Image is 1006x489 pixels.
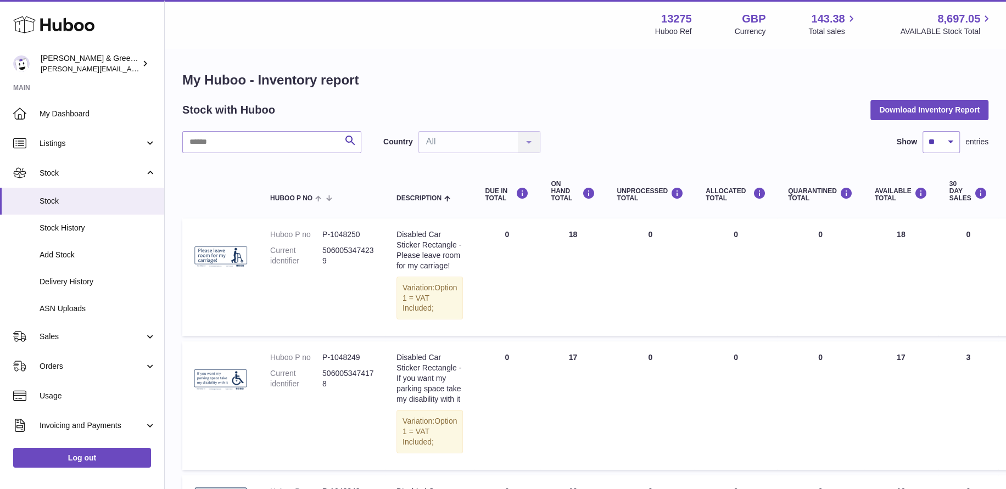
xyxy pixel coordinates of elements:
[661,12,692,26] strong: 13275
[396,410,463,453] div: Variation:
[818,230,823,239] span: 0
[396,195,441,202] span: Description
[40,138,144,149] span: Listings
[13,55,30,72] img: ellen@bluebadgecompany.co.uk
[818,353,823,362] span: 0
[40,391,156,401] span: Usage
[40,277,156,287] span: Delivery History
[811,12,845,26] span: 143.38
[270,368,322,389] dt: Current identifier
[193,352,248,407] img: product image
[322,229,375,240] dd: P-1048250
[270,195,312,202] span: Huboo P no
[900,26,993,37] span: AVAILABLE Stock Total
[40,109,156,119] span: My Dashboard
[41,53,139,74] div: [PERSON_NAME] & Green Ltd
[617,187,684,202] div: UNPROCESSED Total
[40,250,156,260] span: Add Stock
[13,448,151,468] a: Log out
[606,341,695,469] td: 0
[383,137,413,147] label: Country
[40,420,144,431] span: Invoicing and Payments
[742,12,765,26] strong: GBP
[403,283,457,313] span: Option 1 = VAT Included;
[864,218,938,336] td: 18
[937,12,980,26] span: 8,697.05
[474,218,540,336] td: 0
[403,417,457,446] span: Option 1 = VAT Included;
[396,352,463,404] div: Disabled Car Sticker Rectangle - If you want my parking space take my disability with it
[40,331,144,342] span: Sales
[40,168,144,178] span: Stock
[897,137,917,147] label: Show
[40,361,144,372] span: Orders
[900,12,993,37] a: 8,697.05 AVAILABLE Stock Total
[875,187,927,202] div: AVAILABLE Total
[270,245,322,266] dt: Current identifier
[655,26,692,37] div: Huboo Ref
[40,303,156,314] span: ASN Uploads
[949,181,987,203] div: 30 DAY SALES
[540,218,606,336] td: 18
[808,26,857,37] span: Total sales
[540,341,606,469] td: 17
[485,187,529,202] div: DUE IN TOTAL
[735,26,766,37] div: Currency
[40,223,156,233] span: Stock History
[322,352,375,363] dd: P-1048249
[695,218,777,336] td: 0
[606,218,695,336] td: 0
[864,341,938,469] td: 17
[322,368,375,389] dd: 5060053474178
[870,100,988,120] button: Download Inventory Report
[396,277,463,320] div: Variation:
[474,341,540,469] td: 0
[270,229,322,240] dt: Huboo P no
[193,229,248,284] img: product image
[182,71,988,89] h1: My Huboo - Inventory report
[788,187,853,202] div: QUARANTINED Total
[182,103,275,117] h2: Stock with Huboo
[551,181,595,203] div: ON HAND Total
[808,12,857,37] a: 143.38 Total sales
[938,341,998,469] td: 3
[41,64,220,73] span: [PERSON_NAME][EMAIL_ADDRESS][DOMAIN_NAME]
[396,229,463,271] div: Disabled Car Sticker Rectangle - Please leave room for my carriage!
[695,341,777,469] td: 0
[938,218,998,336] td: 0
[270,352,322,363] dt: Huboo P no
[40,196,156,206] span: Stock
[965,137,988,147] span: entries
[706,187,766,202] div: ALLOCATED Total
[322,245,375,266] dd: 5060053474239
